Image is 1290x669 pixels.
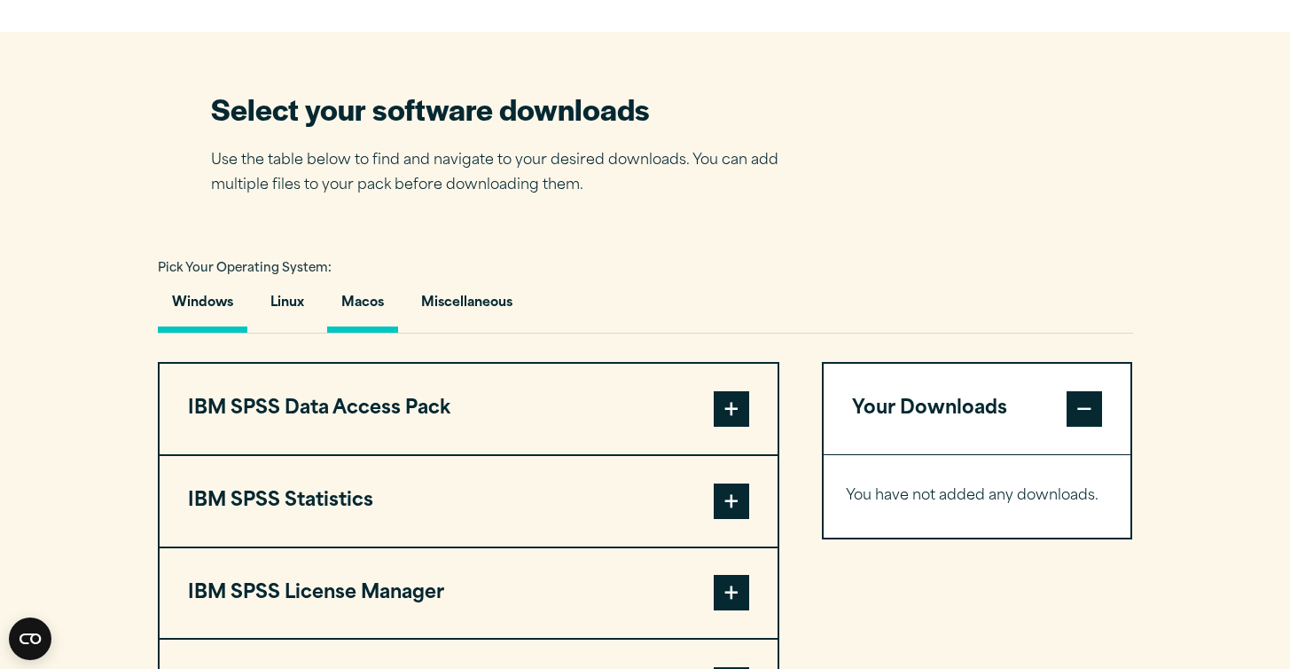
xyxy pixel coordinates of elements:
[407,282,527,333] button: Miscellaneous
[160,364,778,454] button: IBM SPSS Data Access Pack
[824,364,1131,454] button: Your Downloads
[160,456,778,547] button: IBM SPSS Statistics
[211,148,805,200] p: Use the table below to find and navigate to your desired downloads. You can add multiple files to...
[824,454,1131,538] div: Your Downloads
[256,282,318,333] button: Linux
[327,282,398,333] button: Macos
[846,484,1109,509] p: You have not added any downloads.
[9,618,51,660] button: Open CMP widget
[211,89,805,129] h2: Select your software downloads
[158,282,247,333] button: Windows
[160,548,778,639] button: IBM SPSS License Manager
[158,263,332,274] span: Pick Your Operating System:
